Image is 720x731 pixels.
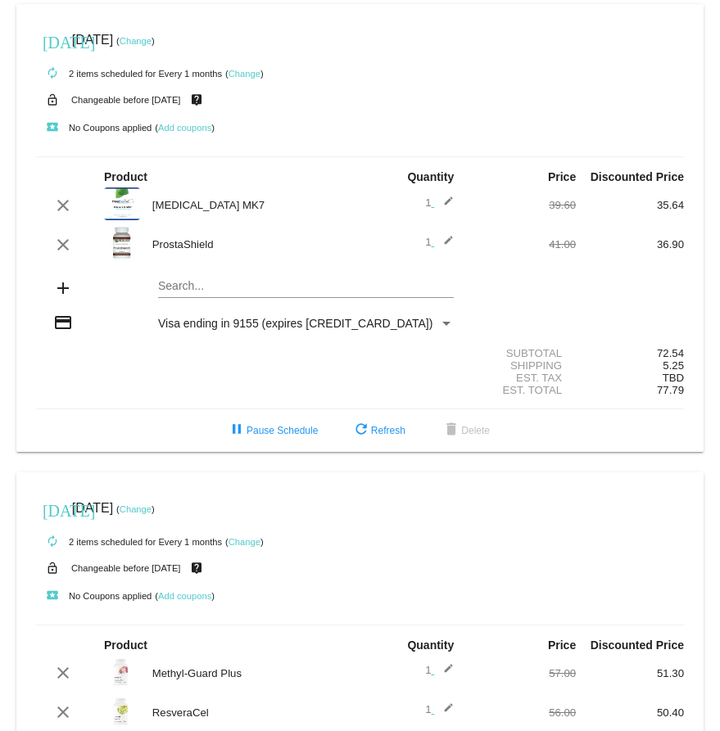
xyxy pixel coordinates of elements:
[144,667,360,679] div: Methyl-Guard Plus
[468,347,576,359] div: Subtotal
[36,69,222,79] small: 2 items scheduled for Every 1 months
[187,89,206,111] mat-icon: live_help
[425,664,454,676] span: 1
[434,702,454,722] mat-icon: edit
[71,563,181,573] small: Changeable before [DATE]
[576,706,684,719] div: 50.40
[144,706,360,719] div: ResveraCel
[591,170,684,183] strong: Discounted Price
[53,313,73,332] mat-icon: credit_card
[407,170,454,183] strong: Quantity
[144,238,360,250] div: ProstaShield
[104,695,137,728] img: ResveraCel-label.png
[576,347,684,359] div: 72.54
[187,557,206,579] mat-icon: live_help
[468,372,576,384] div: Est. Tax
[229,537,260,547] a: Change
[43,31,62,51] mat-icon: [DATE]
[158,591,211,601] a: Add coupons
[53,702,73,722] mat-icon: clear
[227,425,318,436] span: Pause Schedule
[425,236,454,248] span: 1
[468,706,576,719] div: 56.00
[434,196,454,215] mat-icon: edit
[53,278,73,298] mat-icon: add
[657,384,684,396] span: 77.79
[116,504,155,514] small: ( )
[104,656,137,688] img: Methyl-Guard-Plus-label.png
[36,591,152,601] small: No Coupons applied
[43,532,62,552] mat-icon: autorenew
[576,667,684,679] div: 51.30
[43,118,62,138] mat-icon: local_play
[104,227,139,259] img: ProstaShield-label-1.png
[53,196,73,215] mat-icon: clear
[53,235,73,255] mat-icon: clear
[104,170,147,183] strong: Product
[468,384,576,396] div: Est. Total
[158,280,454,293] input: Search...
[548,638,576,652] strong: Price
[214,416,331,445] button: Pause Schedule
[53,663,73,683] mat-icon: clear
[468,238,576,250] div: 41.00
[144,199,360,211] div: [MEDICAL_DATA] MK7
[43,499,62,519] mat-icon: [DATE]
[229,69,260,79] a: Change
[425,196,454,209] span: 1
[468,359,576,372] div: Shipping
[36,537,222,547] small: 2 items scheduled for Every 1 months
[158,123,211,133] a: Add coupons
[576,238,684,250] div: 36.90
[576,199,684,211] div: 35.64
[158,317,432,330] span: Visa ending in 9155 (expires [CREDIT_CARD_DATA])
[36,123,152,133] small: No Coupons applied
[120,36,152,46] a: Change
[43,89,62,111] mat-icon: lock_open
[428,416,503,445] button: Delete
[116,36,155,46] small: ( )
[155,123,215,133] small: ( )
[225,537,264,547] small: ( )
[71,95,181,105] small: Changeable before [DATE]
[351,421,371,440] mat-icon: refresh
[104,638,147,652] strong: Product
[425,703,454,715] span: 1
[43,557,62,579] mat-icon: lock_open
[338,416,419,445] button: Refresh
[434,235,454,255] mat-icon: edit
[663,359,684,372] span: 5.25
[468,667,576,679] div: 57.00
[407,638,454,652] strong: Quantity
[468,199,576,211] div: 39.60
[225,69,264,79] small: ( )
[442,421,461,440] mat-icon: delete
[434,663,454,683] mat-icon: edit
[663,372,684,384] span: TBD
[548,170,576,183] strong: Price
[155,591,215,601] small: ( )
[43,64,62,83] mat-icon: autorenew
[591,638,684,652] strong: Discounted Price
[351,425,405,436] span: Refresh
[120,504,152,514] a: Change
[158,317,454,330] mat-select: Payment Method
[227,421,247,440] mat-icon: pause
[104,187,139,220] img: Vitamin-K-MK7-label.png
[43,586,62,606] mat-icon: local_play
[442,425,490,436] span: Delete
